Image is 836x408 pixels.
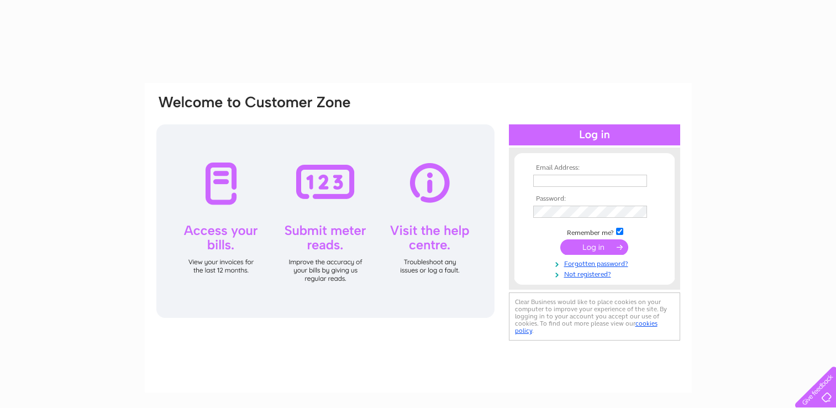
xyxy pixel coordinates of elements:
a: cookies policy [515,320,658,334]
td: Remember me? [530,226,659,237]
th: Password: [530,195,659,203]
a: Not registered? [533,268,659,279]
th: Email Address: [530,164,659,172]
a: Forgotten password? [533,258,659,268]
div: Clear Business would like to place cookies on your computer to improve your experience of the sit... [509,292,680,341]
input: Submit [560,239,628,255]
